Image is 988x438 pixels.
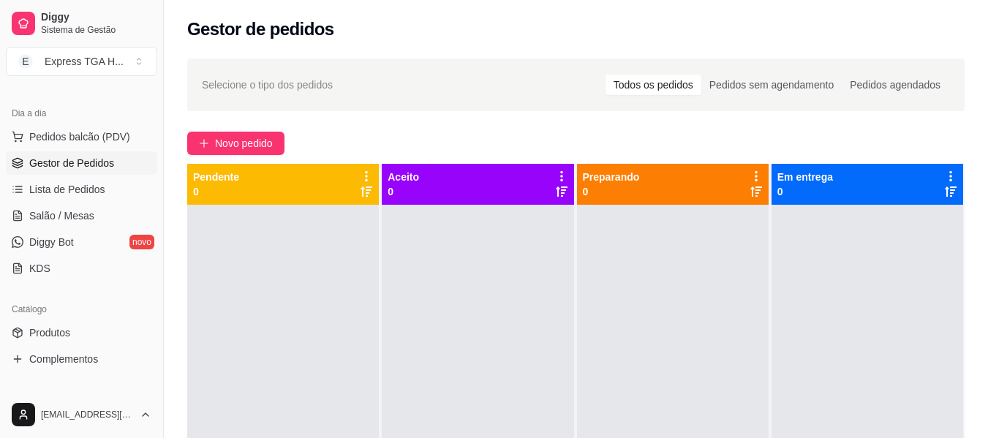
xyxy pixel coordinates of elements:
[777,184,833,199] p: 0
[6,151,157,175] a: Gestor de Pedidos
[6,125,157,148] button: Pedidos balcão (PDV)
[388,170,419,184] p: Aceito
[29,235,74,249] span: Diggy Bot
[199,138,209,148] span: plus
[29,182,105,197] span: Lista de Pedidos
[842,75,949,95] div: Pedidos agendados
[777,170,833,184] p: Em entrega
[187,18,334,41] h2: Gestor de pedidos
[41,24,151,36] span: Sistema de Gestão
[202,77,333,93] span: Selecione o tipo dos pedidos
[583,184,640,199] p: 0
[41,409,134,420] span: [EMAIL_ADDRESS][DOMAIN_NAME]
[6,102,157,125] div: Dia a dia
[6,204,157,227] a: Salão / Mesas
[187,132,284,155] button: Novo pedido
[6,230,157,254] a: Diggy Botnovo
[6,257,157,280] a: KDS
[6,298,157,321] div: Catálogo
[6,397,157,432] button: [EMAIL_ADDRESS][DOMAIN_NAME]
[29,208,94,223] span: Salão / Mesas
[6,6,157,41] a: DiggySistema de Gestão
[606,75,701,95] div: Todos os pedidos
[29,261,50,276] span: KDS
[193,170,239,184] p: Pendente
[29,156,114,170] span: Gestor de Pedidos
[45,54,124,69] div: Express TGA H ...
[388,184,419,199] p: 0
[18,54,33,69] span: E
[701,75,842,95] div: Pedidos sem agendamento
[29,129,130,144] span: Pedidos balcão (PDV)
[193,184,239,199] p: 0
[6,321,157,344] a: Produtos
[41,11,151,24] span: Diggy
[29,352,98,366] span: Complementos
[29,325,70,340] span: Produtos
[215,135,273,151] span: Novo pedido
[6,47,157,76] button: Select a team
[6,178,157,201] a: Lista de Pedidos
[583,170,640,184] p: Preparando
[6,347,157,371] a: Complementos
